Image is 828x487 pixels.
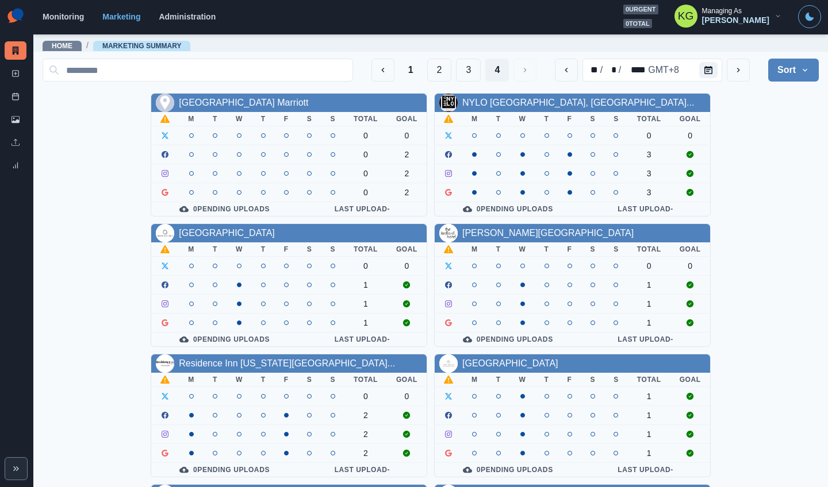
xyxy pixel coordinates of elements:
th: Total [628,373,670,387]
th: S [321,373,344,387]
div: 1 [637,299,661,308]
th: M [462,242,487,257]
th: F [275,373,298,387]
button: Managing As[PERSON_NAME] [665,5,791,28]
div: 1 [354,299,378,308]
div: month [585,63,599,77]
th: W [227,112,252,126]
div: 2 [354,430,378,439]
a: Review Summary [5,156,26,175]
div: 1 [637,280,661,289]
img: 200595453178 [439,94,458,112]
a: New Post [5,64,26,83]
div: 0 Pending Uploads [160,465,289,474]
div: 2 [396,169,417,178]
a: Residence Inn [US_STATE][GEOGRAPHIC_DATA]... [179,358,395,368]
div: Date [585,63,680,77]
a: Home [52,42,72,50]
th: M [462,373,487,387]
div: 1 [637,392,661,401]
a: [GEOGRAPHIC_DATA] [462,358,558,368]
th: T [487,373,510,387]
a: Marketing Summary [5,41,26,60]
div: 0 Pending Uploads [160,204,289,214]
nav: breadcrumb [43,40,190,52]
div: Managing As [702,7,742,15]
div: 2 [396,188,417,197]
th: S [604,242,628,257]
th: T [535,112,558,126]
img: 1506159289604456 [156,354,174,373]
div: 0 [637,131,661,140]
a: [GEOGRAPHIC_DATA] [179,228,275,238]
th: S [581,373,605,387]
div: 0 [354,261,378,270]
th: T [204,373,227,387]
th: F [275,242,298,257]
th: M [179,242,204,257]
button: previous [555,59,578,82]
th: S [321,112,344,126]
th: T [535,242,558,257]
th: T [204,112,227,126]
th: S [581,242,605,257]
th: F [275,112,298,126]
th: T [204,242,227,257]
a: Marketing [102,12,140,21]
th: T [252,112,275,126]
div: [PERSON_NAME] [702,16,769,25]
button: Toggle Mode [798,5,821,28]
button: Sort [768,59,819,82]
div: 0 Pending Uploads [444,335,572,344]
div: Last Upload - [307,204,417,214]
button: Expand [5,457,28,480]
div: day [604,63,618,77]
th: S [298,112,321,126]
th: Total [628,242,670,257]
a: NYLO [GEOGRAPHIC_DATA], [GEOGRAPHIC_DATA]... [462,98,694,107]
th: Total [344,112,387,126]
button: Page 4 [485,59,509,82]
div: 0 [396,392,417,401]
div: 0 Pending Uploads [444,465,572,474]
th: W [227,242,252,257]
th: Total [344,373,387,387]
div: 0 [354,131,378,140]
th: T [487,112,510,126]
th: Goal [387,373,427,387]
th: Goal [670,242,710,257]
th: Goal [670,112,710,126]
div: / [618,63,622,77]
span: 0 total [623,19,652,29]
div: 1 [637,449,661,458]
th: W [510,242,535,257]
img: 119611784774077 [439,354,458,373]
div: 2 [396,150,417,159]
th: M [462,112,487,126]
th: S [604,373,628,387]
th: Total [628,112,670,126]
a: Marketing Summary [102,42,182,50]
img: 504433956091551 [156,94,174,112]
button: Page 2 [427,59,452,82]
div: 0 [680,261,701,270]
div: Last Upload - [591,465,701,474]
button: Calendar [699,62,718,78]
th: S [604,112,628,126]
div: 0 [354,169,378,178]
img: 950823415004318 [439,224,458,242]
th: Goal [670,373,710,387]
th: T [535,373,558,387]
div: 1 [637,430,661,439]
div: 3 [637,150,661,159]
th: F [558,242,581,257]
th: Goal [387,112,427,126]
th: T [487,242,510,257]
th: S [581,112,605,126]
th: Total [344,242,387,257]
div: 2 [354,449,378,458]
div: 0 [680,131,701,140]
span: / [86,40,89,52]
div: 0 [637,261,661,270]
th: T [252,373,275,387]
